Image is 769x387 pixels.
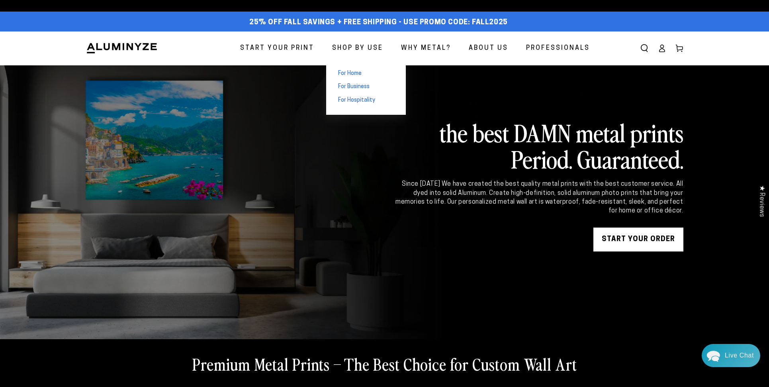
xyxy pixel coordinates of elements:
[394,119,683,172] h2: the best DAMN metal prints Period. Guaranteed.
[401,43,451,54] span: Why Metal?
[326,67,406,81] a: For Home
[240,43,314,54] span: Start Your Print
[30,47,71,52] div: Domain Overview
[13,13,19,19] img: logo_orange.svg
[394,180,683,216] div: Since [DATE] We have created the best quality metal prints with the best customer service. All dy...
[469,43,508,54] span: About Us
[21,21,88,27] div: Domain: [DOMAIN_NAME]
[702,344,760,367] div: Chat widget toggle
[332,43,383,54] span: Shop By Use
[338,70,362,78] span: For Home
[520,38,596,59] a: Professionals
[22,13,39,19] div: v 4.0.25
[22,46,28,53] img: tab_domain_overview_orange.svg
[79,46,86,53] img: tab_keywords_by_traffic_grey.svg
[88,47,134,52] div: Keywords by Traffic
[249,18,508,27] span: 25% off FALL Savings + Free Shipping - Use Promo Code: FALL2025
[13,21,19,27] img: website_grey.svg
[593,228,683,251] a: START YOUR Order
[636,39,653,57] summary: Search our site
[326,80,406,94] a: For Business
[338,96,375,104] span: For Hospitality
[326,38,389,59] a: Shop By Use
[234,38,320,59] a: Start Your Print
[395,38,457,59] a: Why Metal?
[754,179,769,223] div: Click to open Judge.me floating reviews tab
[725,344,754,367] div: Contact Us Directly
[463,38,514,59] a: About Us
[326,94,406,107] a: For Hospitality
[338,83,370,91] span: For Business
[192,354,577,374] h2: Premium Metal Prints – The Best Choice for Custom Wall Art
[526,43,590,54] span: Professionals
